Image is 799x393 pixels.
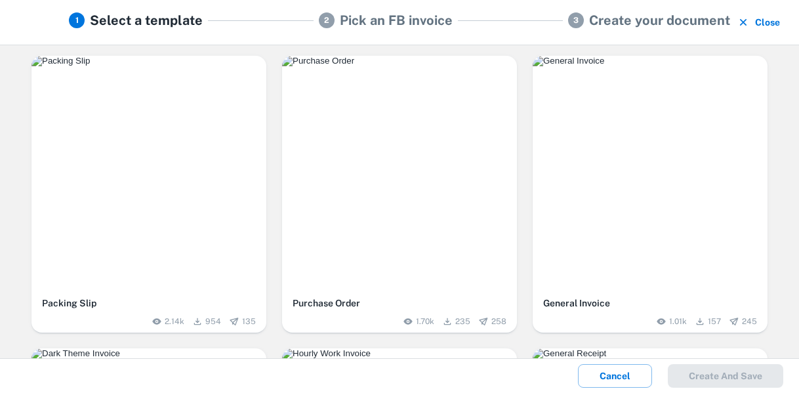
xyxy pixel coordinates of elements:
span: 245 [742,316,757,327]
img: Dark Theme Invoice [31,348,266,359]
h5: Pick an FB invoice [340,10,453,30]
text: 1 [75,16,79,25]
span: 1.70k [416,316,434,327]
img: Hourly Work Invoice [282,348,517,359]
h6: General Invoice [543,296,757,310]
text: 3 [573,16,579,25]
span: 235 [455,316,470,327]
span: 954 [205,316,221,327]
button: Purchase OrderPurchase Order1.70k235258 [282,56,517,333]
span: 135 [242,316,256,327]
h6: Packing Slip [42,296,256,310]
span: 157 [708,316,721,327]
img: Packing Slip [31,56,266,66]
h5: Create your document [589,10,730,30]
button: General InvoiceGeneral Invoice1.01k157245 [533,56,768,333]
span: 258 [491,316,506,327]
span: 2.14k [165,316,184,327]
h5: Select a template [90,10,203,30]
img: General Invoice [533,56,768,66]
button: Cancel [578,364,652,388]
button: Close [735,10,783,34]
img: General Receipt [533,348,768,359]
img: Purchase Order [282,56,517,66]
h6: Purchase Order [293,296,506,310]
text: 2 [324,16,329,25]
button: Packing SlipPacking Slip2.14k954135 [31,56,266,333]
span: 1.01k [669,316,687,327]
